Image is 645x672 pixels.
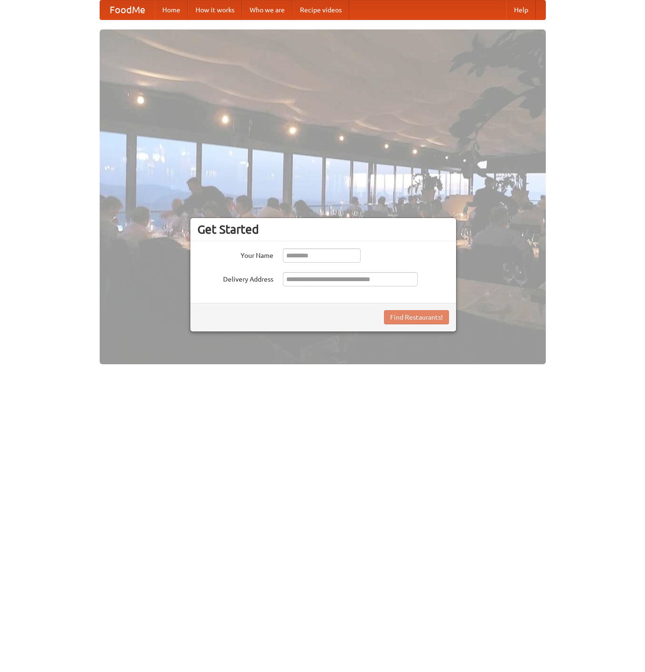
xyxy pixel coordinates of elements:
[100,0,155,19] a: FoodMe
[506,0,536,19] a: Help
[155,0,188,19] a: Home
[197,222,449,237] h3: Get Started
[197,248,273,260] label: Your Name
[242,0,292,19] a: Who we are
[384,310,449,324] button: Find Restaurants!
[197,272,273,284] label: Delivery Address
[292,0,349,19] a: Recipe videos
[188,0,242,19] a: How it works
